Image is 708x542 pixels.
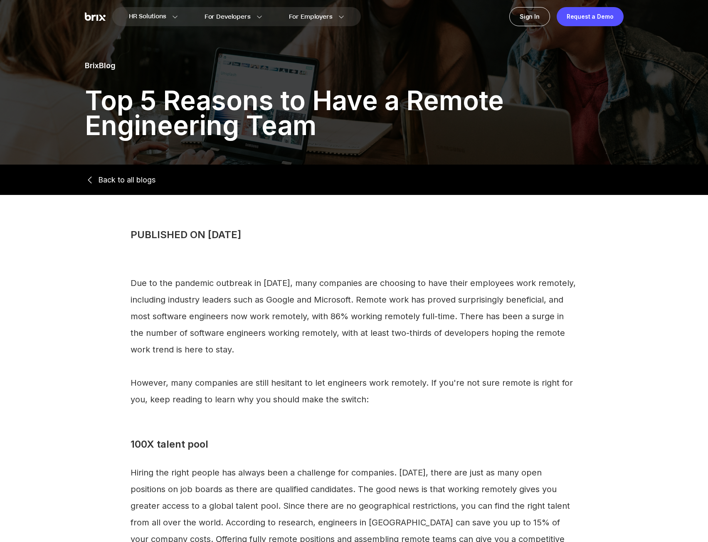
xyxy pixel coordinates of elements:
[557,7,624,26] a: Request a Demo
[85,88,624,138] p: Top 5 Reasons to Have a Remote Engineering Team
[205,12,251,21] span: For Developers
[131,228,578,241] p: PUBLISHED ON [DATE]
[509,7,550,26] a: Sign In
[85,165,155,195] a: Back to all blogs
[131,438,578,451] p: 100X talent pool
[85,60,624,71] p: BrixBlog
[131,275,578,408] section: Due to the pandemic outbreak in [DATE], many companies are choosing to have their employees work ...
[129,10,166,23] span: HR Solutions
[289,12,333,21] span: For Employers
[85,12,106,21] img: Brix Logo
